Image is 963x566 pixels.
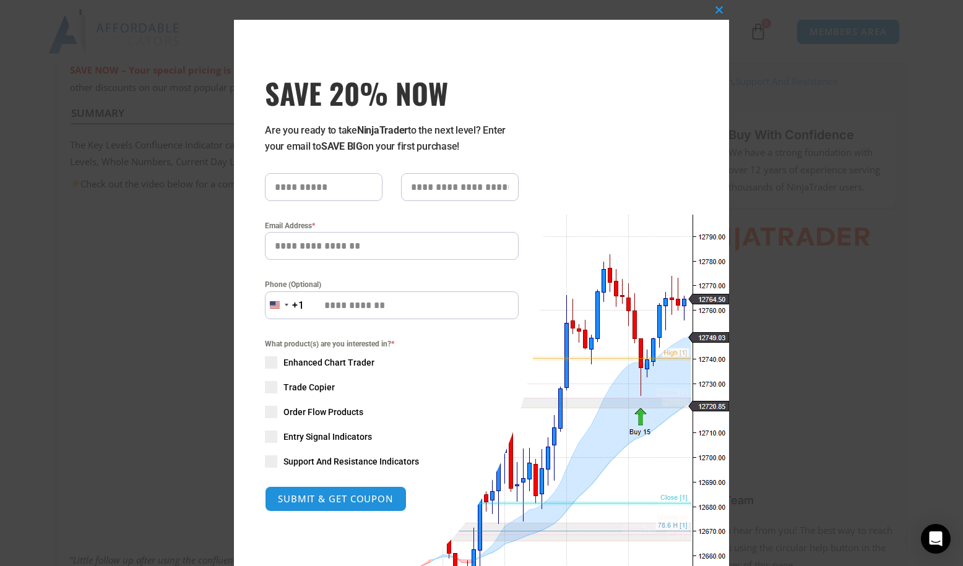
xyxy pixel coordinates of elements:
label: Phone (Optional) [265,278,519,291]
button: Selected country [265,291,304,319]
div: +1 [292,298,304,314]
span: Order Flow Products [283,406,363,418]
strong: NinjaTrader [357,124,408,136]
label: Enhanced Chart Trader [265,356,519,369]
label: Email Address [265,220,519,232]
button: SUBMIT & GET COUPON [265,486,407,512]
div: Open Intercom Messenger [921,524,951,554]
label: Order Flow Products [265,406,519,418]
label: Support And Resistance Indicators [265,455,519,468]
p: Are you ready to take to the next level? Enter your email to on your first purchase! [265,122,519,155]
span: Entry Signal Indicators [283,431,372,443]
label: Entry Signal Indicators [265,431,519,443]
span: What product(s) are you interested in? [265,338,519,350]
span: Support And Resistance Indicators [283,455,419,468]
span: Enhanced Chart Trader [283,356,374,369]
strong: SAVE BIG [321,140,363,152]
label: Trade Copier [265,381,519,393]
span: Trade Copier [283,381,335,393]
span: SAVE 20% NOW [265,75,519,110]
